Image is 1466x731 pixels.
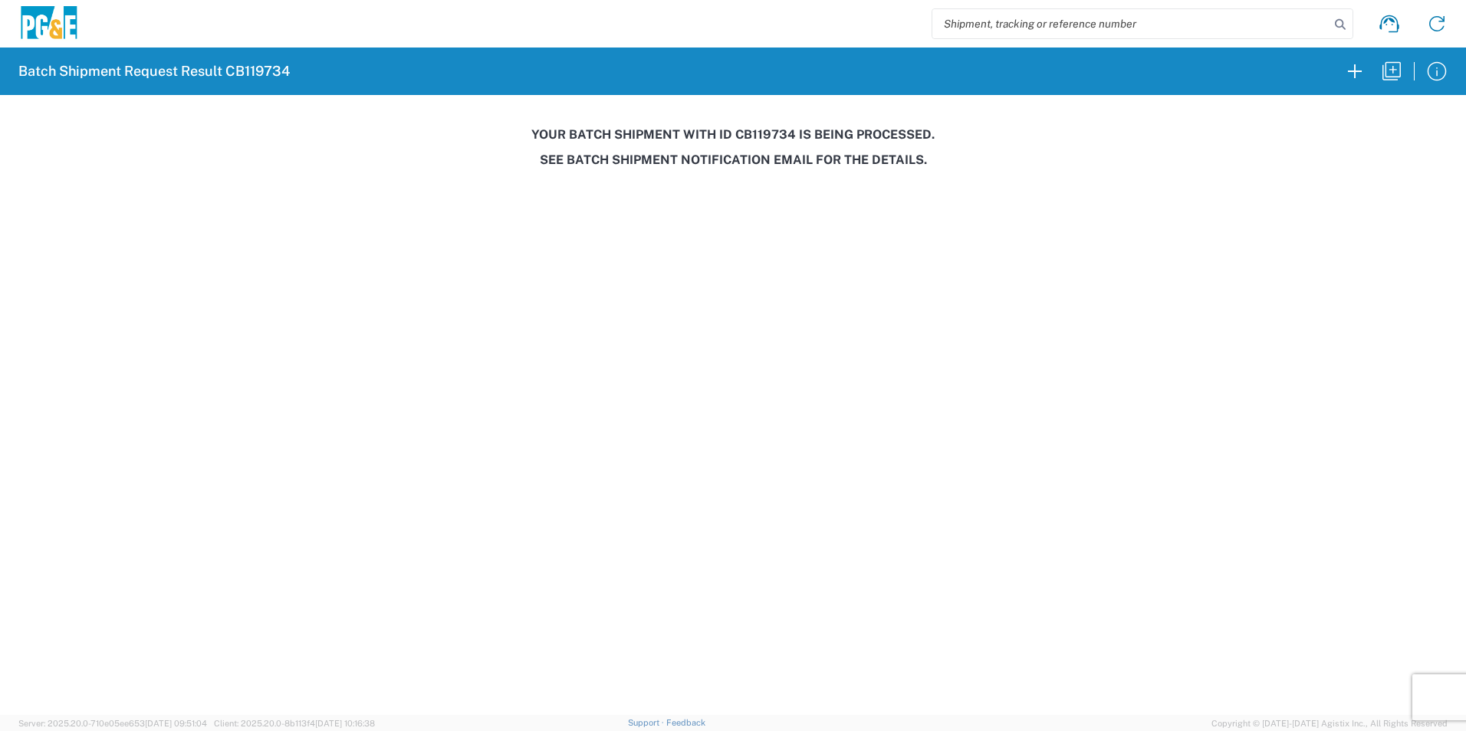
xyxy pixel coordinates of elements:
span: [DATE] 10:16:38 [315,719,375,728]
img: pge [18,6,80,42]
span: Client: 2025.20.0-8b113f4 [214,719,375,728]
a: Support [628,718,666,727]
span: [DATE] 09:51:04 [145,719,207,728]
span: Server: 2025.20.0-710e05ee653 [18,719,207,728]
span: Copyright © [DATE]-[DATE] Agistix Inc., All Rights Reserved [1211,716,1448,730]
h3: See Batch Shipment Notification email for the details. [11,152,1455,167]
input: Shipment, tracking or reference number [932,9,1330,38]
h3: Your batch shipment with id CB119734 is being processed. [11,127,1455,142]
a: Feedback [666,718,705,727]
h2: Batch Shipment Request Result CB119734 [18,62,290,80]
